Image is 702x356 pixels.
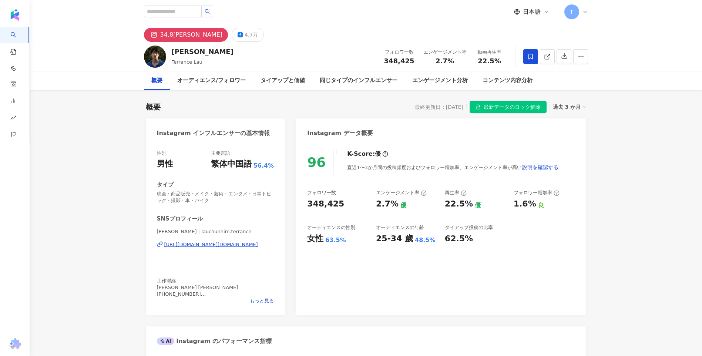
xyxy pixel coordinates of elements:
div: 優 [400,201,406,209]
span: 日本語 [523,8,541,16]
span: 56.4% [253,162,274,170]
div: 最終更新日：[DATE] [415,104,463,110]
span: 2.7% [436,57,454,65]
div: 優 [375,150,381,158]
div: Instagram データ概要 [307,129,373,137]
div: タイプ [157,181,174,189]
img: chrome extension [8,338,22,350]
div: AI [157,337,175,345]
span: 22.5% [478,57,501,65]
div: 過去 3 か月 [553,102,586,112]
div: [PERSON_NAME] [172,47,234,56]
div: タイアップと価値 [261,76,305,85]
div: 優 [475,201,481,209]
div: 直近1〜3か月間の投稿頻度およびフォロワー増加率、エンゲージメント率が高い [347,160,559,175]
a: [URL][DOMAIN_NAME][DOMAIN_NAME] [157,241,274,248]
button: 4.7万 [232,28,264,42]
div: 63.5% [325,236,346,244]
img: logo icon [9,9,21,21]
div: 主要言語 [211,150,230,157]
div: オーディエンスの性別 [307,224,355,231]
div: 良 [538,201,544,209]
div: Instagram インフルエンサーの基本情報 [157,129,270,137]
div: コンテンツ内容分析 [483,76,533,85]
span: search [205,9,210,14]
div: K-Score : [347,150,388,158]
span: 最新データのロック解除 [484,101,541,113]
div: Instagram のパフォーマンス指標 [157,337,272,345]
div: 再生率 [445,189,467,196]
div: フォロワー数 [307,189,336,196]
span: Terrance Lau [172,59,202,65]
div: 22.5% [445,198,473,210]
div: エンゲージメント分析 [412,76,468,85]
div: 1.6% [514,198,536,210]
div: オーディエンスの年齢 [376,224,424,231]
div: フォロワー増加率 [514,189,560,196]
span: 348,425 [384,57,414,65]
button: 34.8[PERSON_NAME] [144,28,228,42]
div: 62.5% [445,233,473,245]
span: [PERSON_NAME] | lauchunhim.terrance [157,228,274,235]
button: 最新データのロック解除 [470,101,547,113]
span: 説明を確認する [522,164,558,170]
div: 348,425 [307,198,344,210]
img: KOL Avatar [144,46,166,68]
span: 映画 · 商品販売 · メイク · 芸術・エンタメ · 日常トピック · 撮影 · 車・バイク [157,191,274,204]
div: エンゲージメント率 [376,189,427,196]
div: 繁体中国語 [211,158,252,170]
span: lock [476,104,481,110]
span: もっと見る [250,298,274,304]
span: rise [10,110,16,127]
div: 概要 [151,76,162,85]
div: 4.7万 [245,30,258,40]
div: 25-34 歲 [376,233,413,245]
div: 女性 [307,233,323,245]
div: [URL][DOMAIN_NAME][DOMAIN_NAME] [164,241,258,248]
div: 男性 [157,158,173,170]
div: 48.5% [415,236,436,244]
div: タイアップ投稿の比率 [445,224,493,231]
div: 性別 [157,150,167,157]
div: 96 [307,155,326,170]
div: SNSプロフィール [157,215,203,223]
span: T [570,8,573,16]
div: 34.8[PERSON_NAME] [160,30,223,40]
div: フォロワー数 [384,48,414,56]
div: 同じタイプのインフルエンサー [320,76,397,85]
div: 概要 [146,102,161,112]
div: オーディエンス/フォロワー [177,76,246,85]
div: エンゲージメント率 [423,48,467,56]
span: 工作聯絡 [PERSON_NAME] [PERSON_NAME] [PHONE_NUMBER] Email: [EMAIL_ADDRESS][DOMAIN_NAME] —————— Ella [... [157,278,258,330]
button: 説明を確認する [522,160,559,175]
div: 2.7% [376,198,399,210]
a: search [10,27,25,107]
div: 動画再生率 [476,48,504,56]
